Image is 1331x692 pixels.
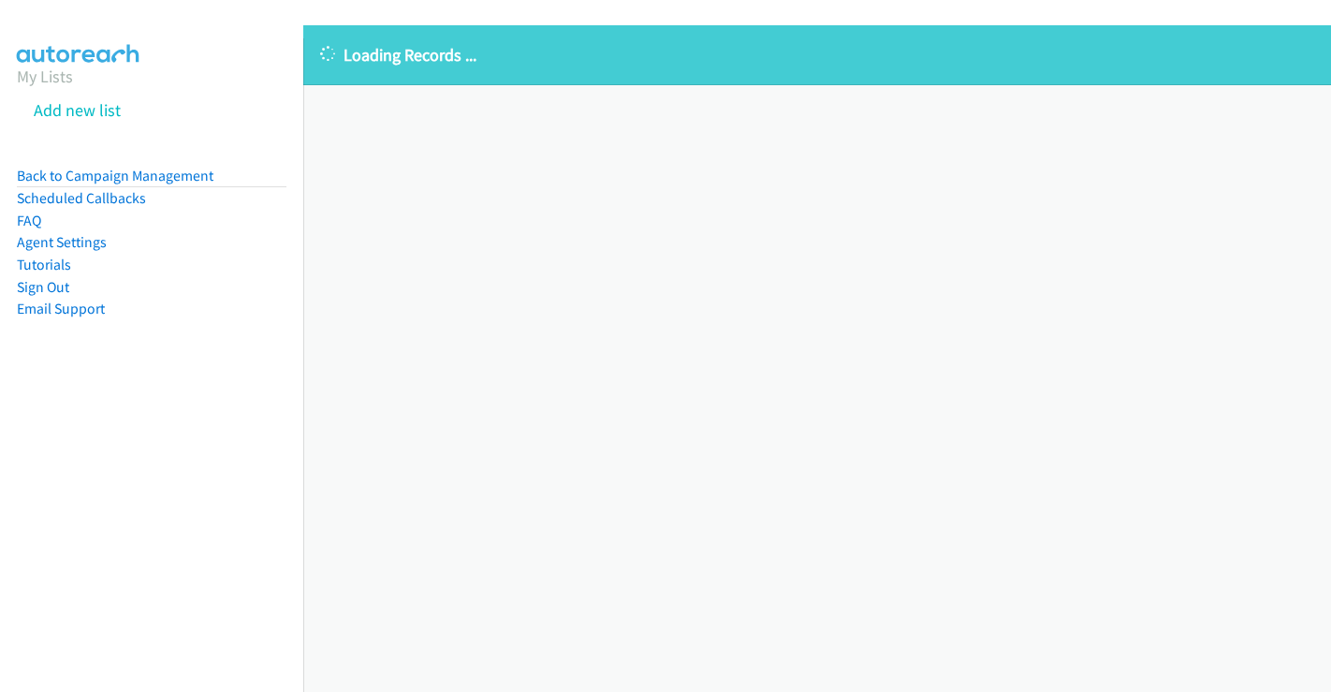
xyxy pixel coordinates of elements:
[34,99,121,121] a: Add new list
[17,233,107,251] a: Agent Settings
[17,66,73,87] a: My Lists
[17,256,71,273] a: Tutorials
[17,189,146,207] a: Scheduled Callbacks
[320,42,1314,67] p: Loading Records ...
[17,167,213,184] a: Back to Campaign Management
[17,300,105,317] a: Email Support
[17,212,41,229] a: FAQ
[17,278,69,296] a: Sign Out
